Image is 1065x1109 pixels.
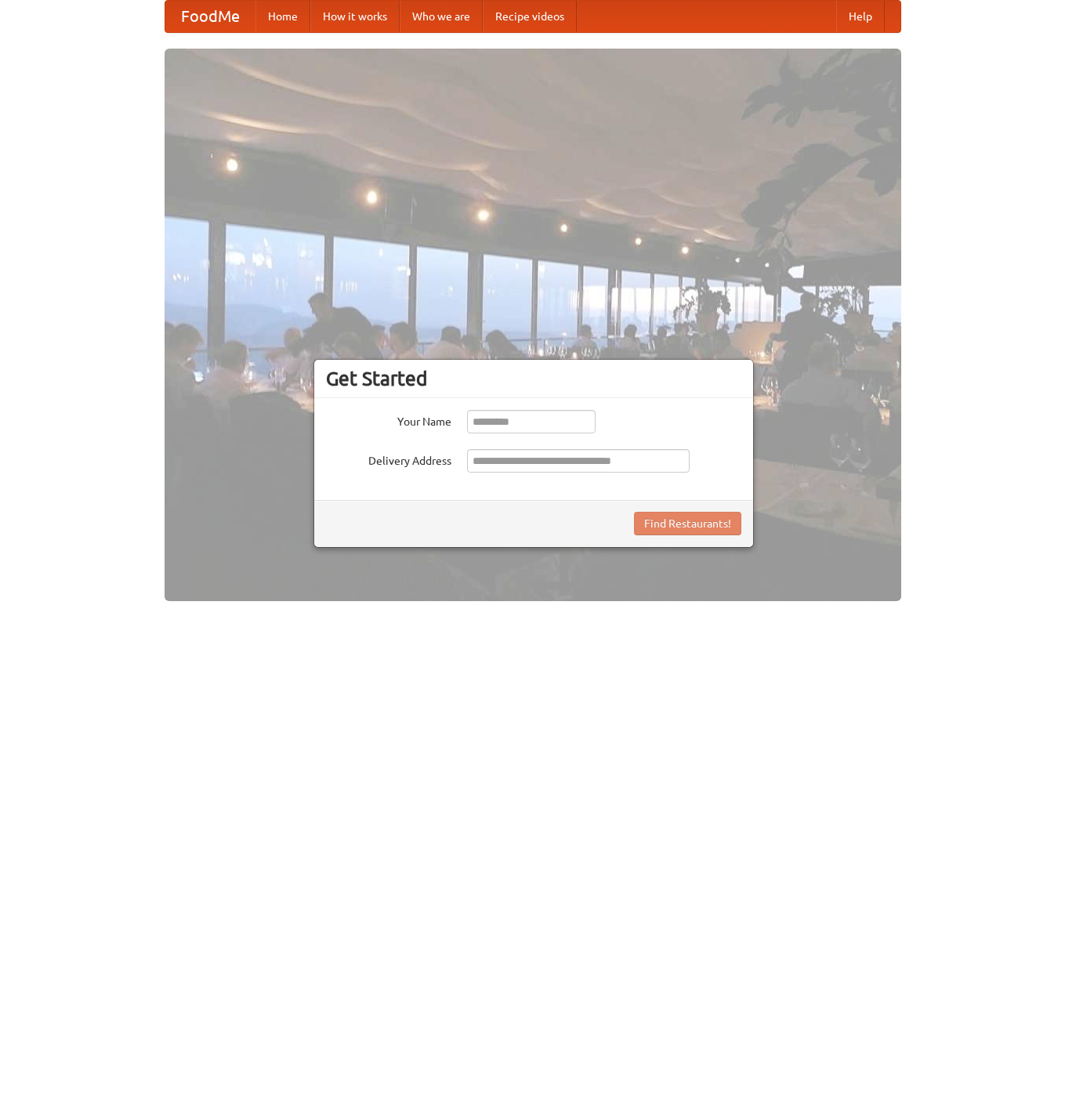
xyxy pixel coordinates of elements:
[836,1,885,32] a: Help
[310,1,400,32] a: How it works
[483,1,577,32] a: Recipe videos
[326,410,451,429] label: Your Name
[326,367,741,390] h3: Get Started
[326,449,451,469] label: Delivery Address
[400,1,483,32] a: Who we are
[634,512,741,535] button: Find Restaurants!
[165,1,255,32] a: FoodMe
[255,1,310,32] a: Home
